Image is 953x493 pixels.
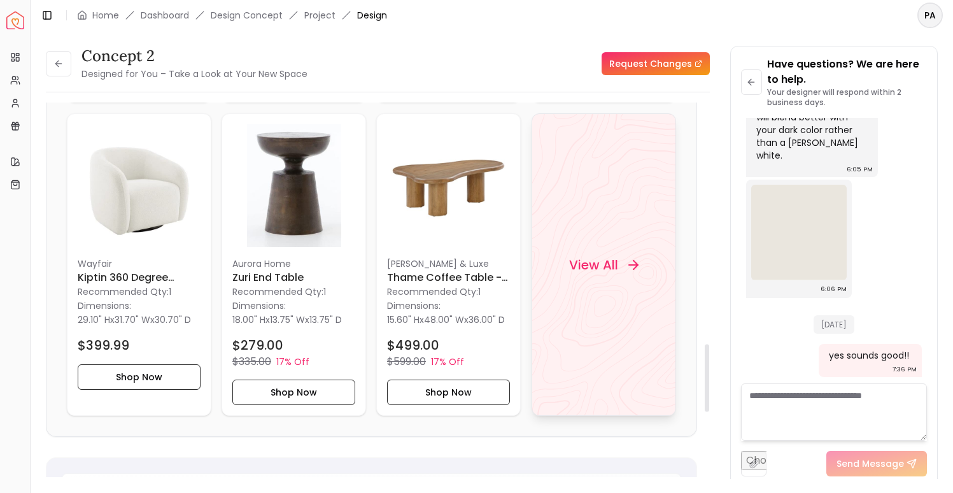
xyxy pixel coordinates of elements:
h4: $399.99 [78,336,129,354]
span: 36.00" D [469,313,505,326]
p: x x [387,313,505,326]
div: Thame Coffee Table - Cognac [376,113,521,416]
p: $335.00 [232,354,271,369]
a: Spacejoy [6,11,24,29]
button: PA [917,3,943,28]
p: x x [232,313,342,326]
span: 29.10" H [78,313,110,326]
button: Shop Now [387,380,510,405]
div: Zuri End Table [222,113,366,416]
img: Spacejoy Logo [6,11,24,29]
img: Chat Image [751,185,847,280]
button: Shop Now [232,380,355,405]
p: $599.00 [387,354,426,369]
div: Kiptin 360 Degree Swivel Barrel Chair [67,113,211,416]
span: PA [919,4,942,27]
span: 13.75" D [309,313,342,326]
h4: View All [569,255,618,273]
p: Dimensions: [387,298,441,313]
span: 13.75" W [270,313,305,326]
h4: $279.00 [232,336,283,354]
a: Dashboard [141,9,189,22]
div: yes sounds good!! [829,349,909,362]
div: 6:06 PM [821,283,847,296]
p: 17% Off [431,355,464,368]
h6: Zuri End Table [232,270,355,285]
p: x x [78,313,191,326]
p: Have questions? We are here to help. [767,57,927,87]
a: Home [92,9,119,22]
span: Design [357,9,387,22]
span: 48.00" W [424,313,464,326]
p: Recommended Qty: 1 [387,285,510,298]
span: 15.60" H [387,313,420,326]
div: 6:05 PM [847,163,873,176]
p: Your designer will respond within 2 business days. [767,87,927,108]
p: Wayfair [78,257,201,270]
h3: concept 2 [81,46,307,66]
h6: Thame Coffee Table - Cognac [387,270,510,285]
span: 18.00" H [232,313,265,326]
li: Design Concept [211,9,283,22]
nav: breadcrumb [77,9,387,22]
button: Shop Now [78,364,201,390]
p: 17% Off [276,355,309,368]
p: Dimensions: [78,298,131,313]
a: Project [304,9,335,22]
span: 30.70" D [155,313,191,326]
img: Thame Coffee Table - Cognac image [387,124,510,247]
p: Recommended Qty: 1 [232,285,355,298]
p: Dimensions: [232,298,286,313]
img: Kiptin 360 Degree Swivel Barrel Chair image [78,124,201,247]
h6: Kiptin 360 Degree Swivel Barrel Chair [78,270,201,285]
img: Zuri End Table image [232,124,355,247]
a: Thame Coffee Table - Cognac image[PERSON_NAME] & LuxeThame Coffee Table - CognacRecommended Qty:1... [376,113,521,416]
h4: $499.00 [387,336,439,354]
span: [DATE] [814,315,854,334]
a: Kiptin 360 Degree Swivel Barrel Chair imageWayfairKiptin 360 Degree Swivel Barrel ChairRecommende... [67,113,211,416]
a: Zuri End Table imageaurora homeZuri End TableRecommended Qty:1Dimensions:18.00" Hx13.75" Wx13.75"... [222,113,366,416]
p: aurora home [232,257,355,270]
a: View All [532,113,676,416]
div: 7:36 PM [893,363,917,376]
small: Designed for You – Take a Look at Your New Space [81,68,307,80]
p: Recommended Qty: 1 [78,285,201,298]
span: 31.70" W [115,313,150,326]
p: [PERSON_NAME] & Luxe [387,257,510,270]
a: Request Changes [602,52,710,75]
